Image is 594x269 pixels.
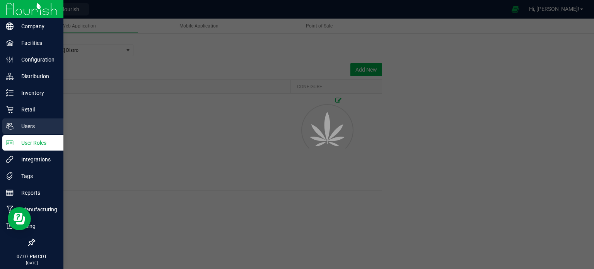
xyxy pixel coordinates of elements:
iframe: Resource center [8,207,31,230]
inline-svg: Inventory [6,89,14,97]
inline-svg: Users [6,122,14,130]
inline-svg: Manufacturing [6,206,14,213]
inline-svg: Reports [6,189,14,197]
p: User Roles [14,138,60,147]
p: Users [14,122,60,131]
inline-svg: Distribution [6,72,14,80]
inline-svg: Retail [6,106,14,113]
inline-svg: User Roles [6,139,14,147]
p: Retail [14,105,60,114]
p: Configuration [14,55,60,64]
p: Reports [14,188,60,197]
inline-svg: Configuration [6,56,14,63]
p: Inventory [14,88,60,98]
p: Tags [14,171,60,181]
p: 07:07 PM CDT [3,253,60,260]
p: Manufacturing [14,205,60,214]
inline-svg: Integrations [6,156,14,163]
p: Facilities [14,38,60,48]
p: Company [14,22,60,31]
inline-svg: Tags [6,172,14,180]
p: Billing [14,221,60,231]
inline-svg: Billing [6,222,14,230]
inline-svg: Facilities [6,39,14,47]
p: [DATE] [3,260,60,266]
inline-svg: Company [6,22,14,30]
p: Distribution [14,72,60,81]
p: Integrations [14,155,60,164]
